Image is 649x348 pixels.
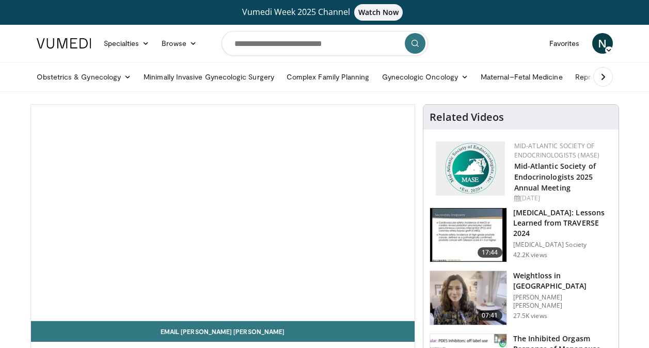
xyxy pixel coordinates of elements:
[436,141,505,196] img: f382488c-070d-4809-84b7-f09b370f5972.png.150x105_q85_autocrop_double_scale_upscale_version-0.2.png
[430,208,612,262] a: 17:44 [MEDICAL_DATA]: Lessons Learned from TRAVERSE 2024 [MEDICAL_DATA] Society 42.2K views
[31,105,415,321] video-js: Video Player
[474,67,569,87] a: Maternal–Fetal Medicine
[513,241,612,249] p: [MEDICAL_DATA] Society
[430,111,504,123] h4: Related Videos
[513,312,547,320] p: 27.5K views
[513,293,612,310] p: [PERSON_NAME] [PERSON_NAME]
[31,321,415,342] a: Email [PERSON_NAME] [PERSON_NAME]
[280,67,376,87] a: Complex Family Planning
[430,271,506,325] img: 9983fed1-7565-45be-8934-aef1103ce6e2.150x105_q85_crop-smart_upscale.jpg
[430,271,612,325] a: 07:41 Weightloss in [GEOGRAPHIC_DATA] [PERSON_NAME] [PERSON_NAME] 27.5K views
[513,251,547,259] p: 42.2K views
[478,247,502,258] span: 17:44
[513,208,612,239] h3: [MEDICAL_DATA]: Lessons Learned from TRAVERSE 2024
[543,33,586,54] a: Favorites
[137,67,280,87] a: Minimally Invasive Gynecologic Surgery
[514,194,610,203] div: [DATE]
[98,33,156,54] a: Specialties
[38,4,611,21] a: Vumedi Week 2025 ChannelWatch Now
[37,38,91,49] img: VuMedi Logo
[592,33,613,54] a: N
[513,271,612,291] h3: Weightloss in [GEOGRAPHIC_DATA]
[221,31,428,56] input: Search topics, interventions
[376,67,474,87] a: Gynecologic Oncology
[30,67,138,87] a: Obstetrics & Gynecology
[354,4,403,21] span: Watch Now
[155,33,203,54] a: Browse
[514,141,600,160] a: Mid-Atlantic Society of Endocrinologists (MASE)
[478,310,502,321] span: 07:41
[430,208,506,262] img: 1317c62a-2f0d-4360-bee0-b1bff80fed3c.150x105_q85_crop-smart_upscale.jpg
[514,161,596,193] a: Mid-Atlantic Society of Endocrinologists 2025 Annual Meeting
